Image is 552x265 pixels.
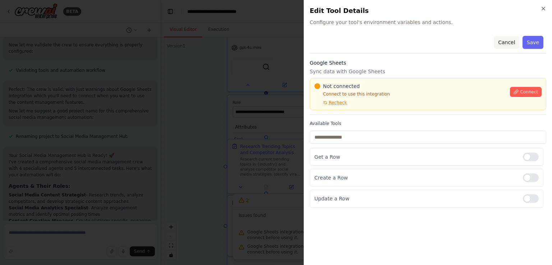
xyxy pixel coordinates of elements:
button: Cancel [494,36,519,49]
button: Connect [510,87,542,97]
p: Sync data with Google Sheets [310,68,546,75]
label: Available Tools [310,121,546,126]
span: Configure your tool's environment variables and actions. [310,19,546,26]
span: Not connected [323,83,360,90]
p: Create a Row [314,174,517,181]
p: Connect to use this integration [314,91,506,97]
span: Recheck [329,100,347,106]
span: Connect [520,89,538,95]
p: Get a Row [314,153,517,161]
h3: Google Sheets [310,59,546,66]
p: Update a Row [314,195,517,202]
button: Save [523,36,543,49]
h2: Edit Tool Details [310,6,546,16]
button: Recheck [314,100,347,106]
